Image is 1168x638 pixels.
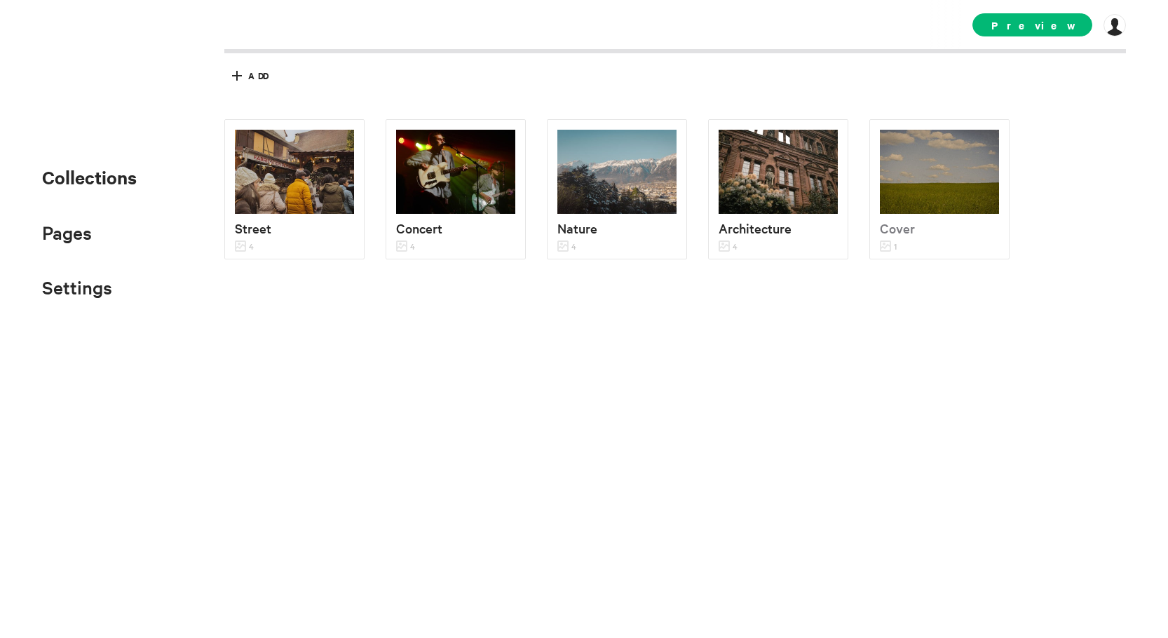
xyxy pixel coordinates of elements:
img: mountain.jpg [557,130,677,214]
p: Nature [557,218,677,238]
p: 1 [880,240,897,254]
p: Street [235,218,354,238]
span: Pages [42,221,92,244]
p: Concert [396,218,515,238]
p: 4 [719,240,738,254]
span: Settings [42,276,112,299]
p: 4 [235,240,254,254]
img: dcr.jpg [396,130,515,214]
span: Collections [42,165,137,189]
p: Cover [880,218,999,238]
p: Architecture [719,218,838,238]
span: Preview [972,13,1092,36]
img: statue.jpg [719,130,838,214]
span: Add [248,69,268,82]
p: 4 [557,240,576,254]
img: market_people.jpg [235,130,354,214]
p: 4 [396,240,415,254]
